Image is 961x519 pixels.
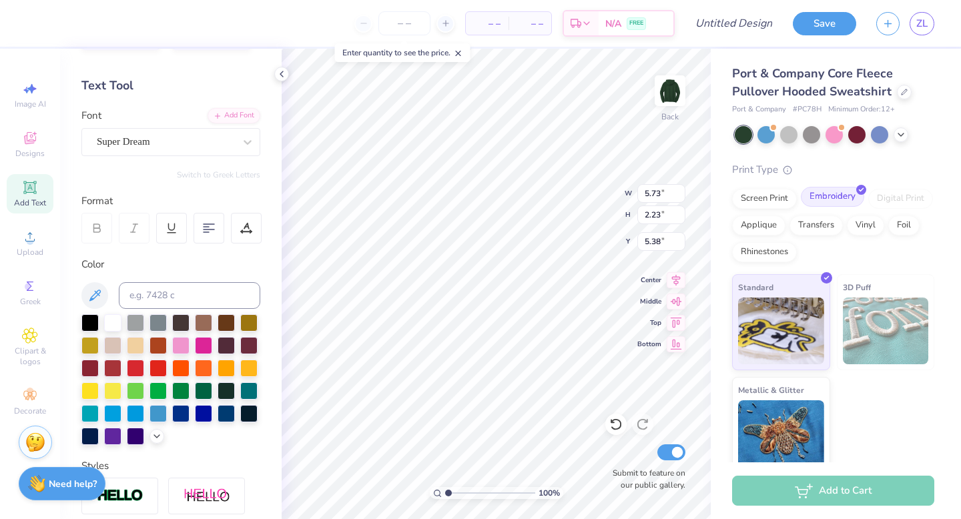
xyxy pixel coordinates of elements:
[801,187,864,207] div: Embroidery
[81,257,260,272] div: Color
[738,400,824,467] img: Metallic & Glitter
[793,12,856,35] button: Save
[843,298,929,364] img: 3D Puff
[732,104,786,115] span: Port & Company
[793,104,822,115] span: # PC78H
[685,10,783,37] input: Untitled Design
[14,406,46,416] span: Decorate
[81,77,260,95] div: Text Tool
[81,193,262,209] div: Format
[910,12,934,35] a: ZL
[119,282,260,309] input: e.g. 7428 c
[868,189,933,209] div: Digital Print
[81,108,101,123] label: Font
[208,108,260,123] div: Add Font
[637,297,661,306] span: Middle
[657,77,683,104] img: Back
[378,11,430,35] input: – –
[738,383,804,397] span: Metallic & Glitter
[97,488,143,504] img: Stroke
[7,346,53,367] span: Clipart & logos
[847,215,884,235] div: Vinyl
[828,104,895,115] span: Minimum Order: 12 +
[17,247,43,257] span: Upload
[15,99,46,109] span: Image AI
[20,296,41,307] span: Greek
[517,17,543,31] span: – –
[605,467,685,491] label: Submit to feature on our public gallery.
[177,169,260,180] button: Switch to Greek Letters
[732,65,893,99] span: Port & Company Core Fleece Pullover Hooded Sweatshirt
[732,189,797,209] div: Screen Print
[15,148,45,159] span: Designs
[916,16,928,31] span: ZL
[81,458,260,474] div: Styles
[732,215,785,235] div: Applique
[732,242,797,262] div: Rhinestones
[629,19,643,28] span: FREE
[888,215,920,235] div: Foil
[738,280,773,294] span: Standard
[637,340,661,349] span: Bottom
[184,488,230,504] img: Shadow
[335,43,470,62] div: Enter quantity to see the price.
[605,17,621,31] span: N/A
[14,197,46,208] span: Add Text
[661,111,679,123] div: Back
[789,215,843,235] div: Transfers
[843,280,871,294] span: 3D Puff
[637,318,661,328] span: Top
[637,276,661,285] span: Center
[539,487,560,499] span: 100 %
[732,162,934,177] div: Print Type
[738,298,824,364] img: Standard
[474,17,501,31] span: – –
[49,478,97,490] strong: Need help?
